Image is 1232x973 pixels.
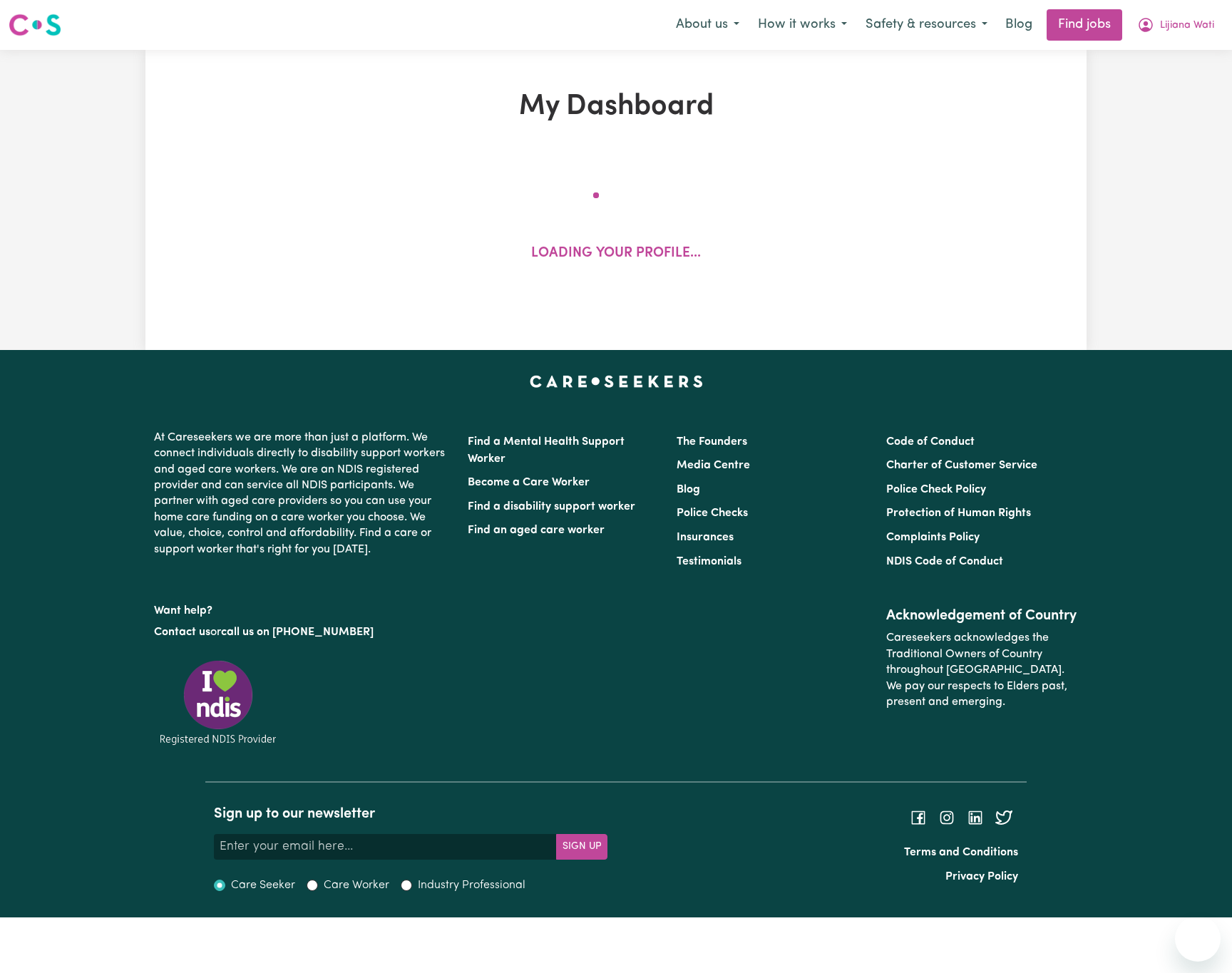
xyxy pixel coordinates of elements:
a: Follow Careseekers on Twitter [995,812,1012,823]
a: Find jobs [1047,9,1122,41]
button: Subscribe [556,834,607,860]
label: Industry Professional [418,877,525,894]
p: Want help? [154,597,451,619]
p: At Careseekers we are more than just a platform. We connect individuals directly to disability su... [154,424,451,563]
button: My Account [1128,10,1223,40]
a: Charter of Customer Service [886,460,1037,471]
a: Follow Careseekers on LinkedIn [967,812,984,823]
iframe: Button to launch messaging window [1175,916,1221,962]
a: call us on [PHONE_NUMBER] [221,627,374,638]
a: Contact us [154,627,210,638]
a: Police Check Policy [886,484,986,495]
button: Safety & resources [856,10,997,40]
h1: My Dashboard [311,90,921,124]
a: Protection of Human Rights [886,508,1031,519]
a: Media Centre [677,460,750,471]
img: Registered NDIS provider [154,658,282,747]
a: Terms and Conditions [904,847,1018,858]
a: Police Checks [677,508,748,519]
label: Care Seeker [231,877,295,894]
a: Careseekers logo [9,9,61,41]
a: Blog [677,484,700,495]
a: Careseekers home page [530,376,703,387]
a: The Founders [677,436,747,448]
span: Lijiana Wati [1160,18,1214,34]
a: Testimonials [677,556,741,567]
input: Enter your email here... [214,834,557,860]
h2: Sign up to our newsletter [214,805,607,823]
img: Careseekers logo [9,12,61,38]
a: Code of Conduct [886,436,975,448]
a: Follow Careseekers on Instagram [938,812,955,823]
a: Insurances [677,532,734,543]
h2: Acknowledgement of Country [886,607,1078,624]
a: Privacy Policy [945,871,1018,882]
button: How it works [749,10,856,40]
a: Blog [997,9,1041,41]
a: Complaints Policy [886,532,980,543]
p: Careseekers acknowledges the Traditional Owners of Country throughout [GEOGRAPHIC_DATA]. We pay o... [886,624,1078,716]
a: Become a Care Worker [468,477,590,488]
a: Find a Mental Health Support Worker [468,436,625,465]
label: Care Worker [324,877,389,894]
a: NDIS Code of Conduct [886,556,1003,567]
p: or [154,619,451,646]
button: About us [667,10,749,40]
a: Follow Careseekers on Facebook [910,812,927,823]
a: Find a disability support worker [468,501,635,513]
p: Loading your profile... [531,244,701,264]
a: Find an aged care worker [468,525,605,536]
